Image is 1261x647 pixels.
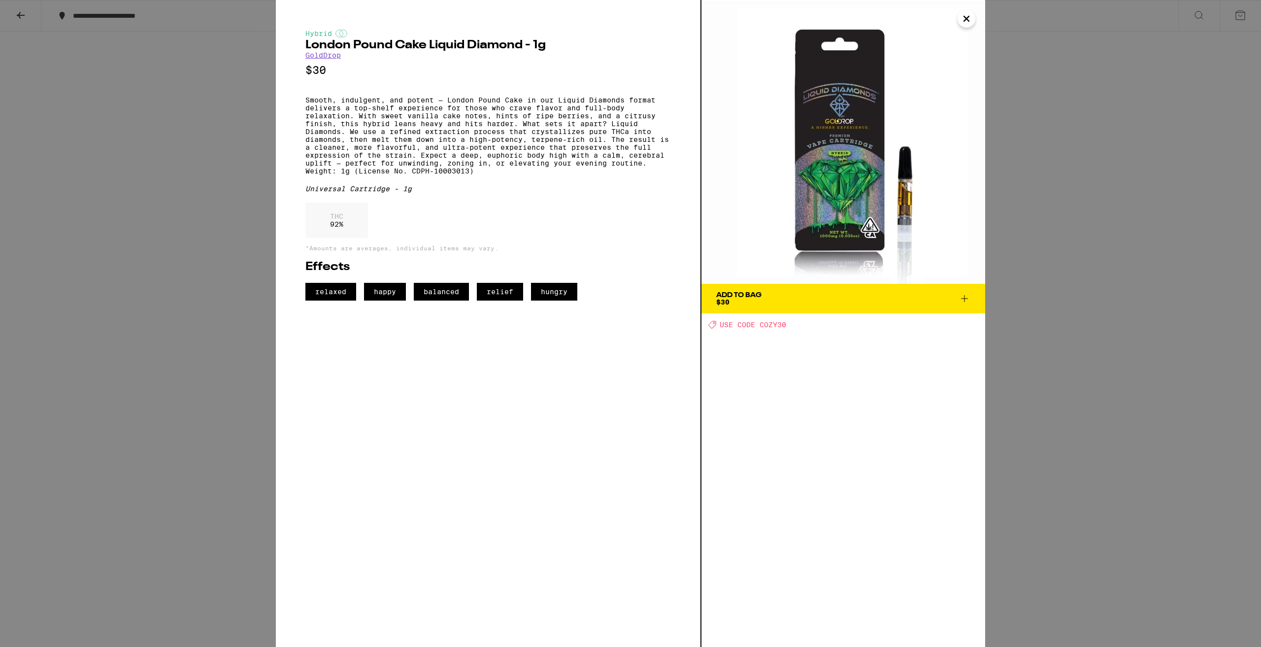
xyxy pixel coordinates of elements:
[716,292,762,299] div: Add To Bag
[305,30,671,37] div: Hybrid
[716,298,730,306] span: $30
[305,39,671,51] h2: London Pound Cake Liquid Diamond - 1g
[477,283,523,301] span: relief
[305,261,671,273] h2: Effects
[414,283,469,301] span: balanced
[305,245,671,251] p: *Amounts are averages, individual items may vary.
[958,10,975,28] button: Close
[305,185,671,193] div: Universal Cartridge - 1g
[305,64,671,76] p: $30
[330,212,343,220] p: THC
[305,96,671,175] p: Smooth, indulgent, and potent — London Pound Cake in our Liquid Diamonds format delivers a top-sh...
[364,283,406,301] span: happy
[720,321,786,329] span: USE CODE COZY30
[305,203,368,238] div: 92 %
[701,284,985,313] button: Add To Bag$30
[335,30,347,37] img: hybridColor.svg
[305,283,356,301] span: relaxed
[6,7,71,15] span: Hi. Need any help?
[531,283,577,301] span: hungry
[305,51,341,59] a: GoldDrop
